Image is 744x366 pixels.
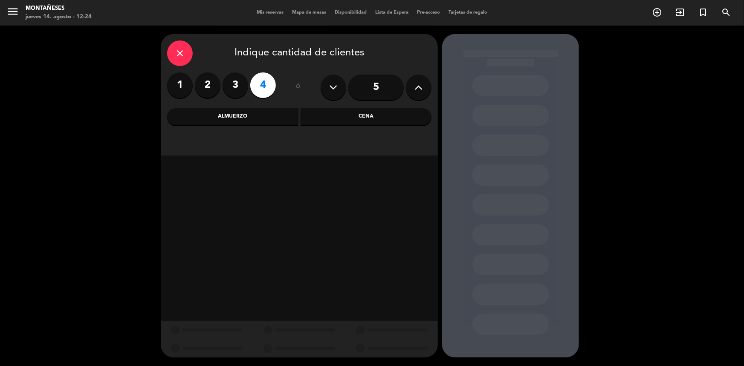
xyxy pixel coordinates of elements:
[6,5,19,21] button: menu
[698,7,708,17] i: turned_in_not
[444,10,492,15] span: Tarjetas de regalo
[175,48,185,58] i: close
[284,72,312,102] div: ó
[652,7,662,17] i: add_circle_outline
[675,7,685,17] i: exit_to_app
[301,108,432,125] div: Cena
[371,10,413,15] span: Lista de Espera
[6,5,19,18] i: menu
[330,10,371,15] span: Disponibilidad
[195,72,220,98] label: 2
[413,10,444,15] span: Pre-acceso
[223,72,248,98] label: 3
[26,4,92,13] div: Montañeses
[721,7,731,17] i: search
[26,13,92,21] div: jueves 14. agosto - 12:24
[167,72,193,98] label: 1
[250,72,276,98] label: 4
[167,40,431,66] div: Indique cantidad de clientes
[167,108,298,125] div: Almuerzo
[288,10,330,15] span: Mapa de mesas
[252,10,288,15] span: Mis reservas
